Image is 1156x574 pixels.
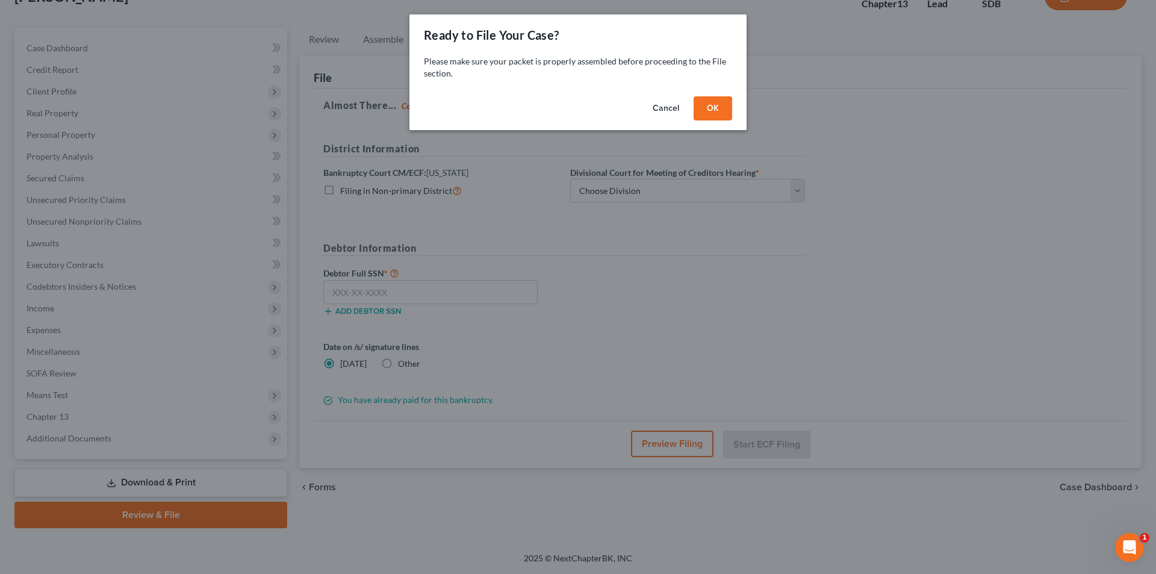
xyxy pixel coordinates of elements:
span: 1 [1140,533,1149,543]
div: Ready to File Your Case? [424,27,559,43]
p: Please make sure your packet is properly assembled before proceeding to the File section. [424,55,732,80]
button: OK [694,96,732,120]
iframe: Intercom live chat [1115,533,1144,562]
button: Cancel [643,96,689,120]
